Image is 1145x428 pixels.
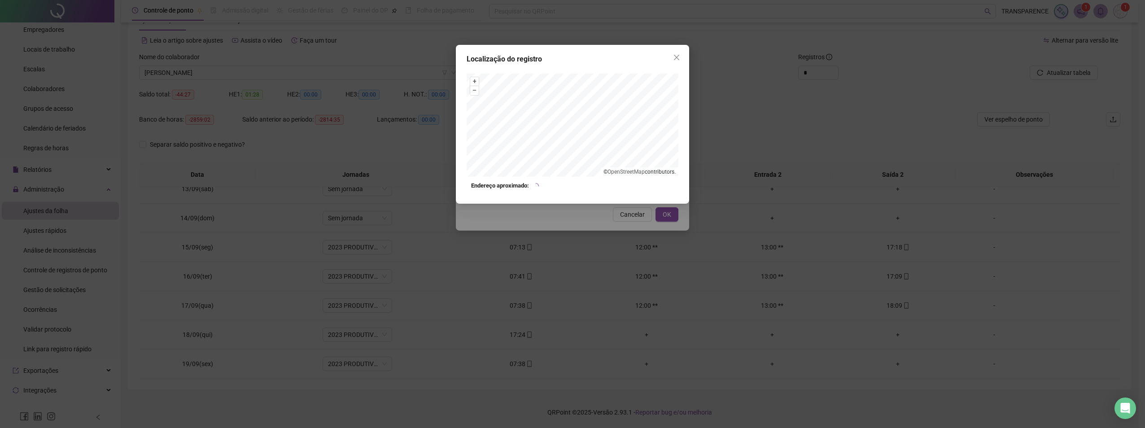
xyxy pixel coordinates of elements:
[607,169,645,175] a: OpenStreetMap
[673,54,680,61] span: close
[470,77,479,86] button: +
[470,86,479,95] button: –
[533,183,539,189] span: loading
[1114,397,1136,419] div: Open Intercom Messenger
[669,50,684,65] button: Close
[467,54,678,65] div: Localização do registro
[603,169,676,175] li: © contributors.
[471,181,529,190] strong: Endereço aproximado:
